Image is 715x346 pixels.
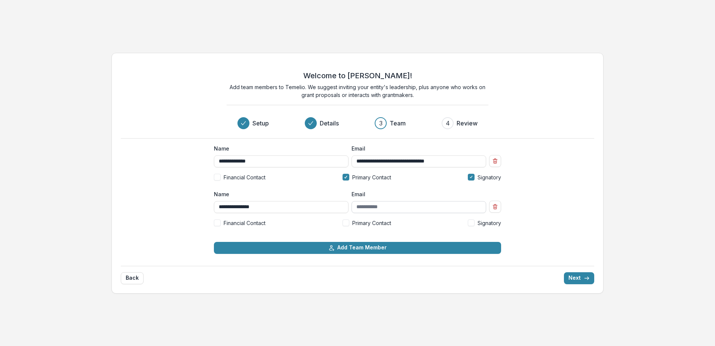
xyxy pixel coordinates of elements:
[237,117,478,129] div: Progress
[352,219,391,227] span: Primary Contact
[320,119,339,128] h3: Details
[227,83,488,99] p: Add team members to Temelio. We suggest inviting your entity's leadership, plus anyone who works ...
[478,219,501,227] span: Signatory
[352,190,482,198] label: Email
[214,190,344,198] label: Name
[379,119,383,128] div: 3
[252,119,269,128] h3: Setup
[214,145,344,152] label: Name
[121,272,144,284] button: Back
[303,71,412,80] h2: Welcome to [PERSON_NAME]!
[224,219,266,227] span: Financial Contact
[564,272,594,284] button: Next
[214,242,501,254] button: Add Team Member
[489,201,501,213] button: Remove team member
[352,173,391,181] span: Primary Contact
[352,145,482,152] label: Email
[390,119,406,128] h3: Team
[457,119,478,128] h3: Review
[489,155,501,167] button: Remove team member
[224,173,266,181] span: Financial Contact
[478,173,501,181] span: Signatory
[446,119,450,128] div: 4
